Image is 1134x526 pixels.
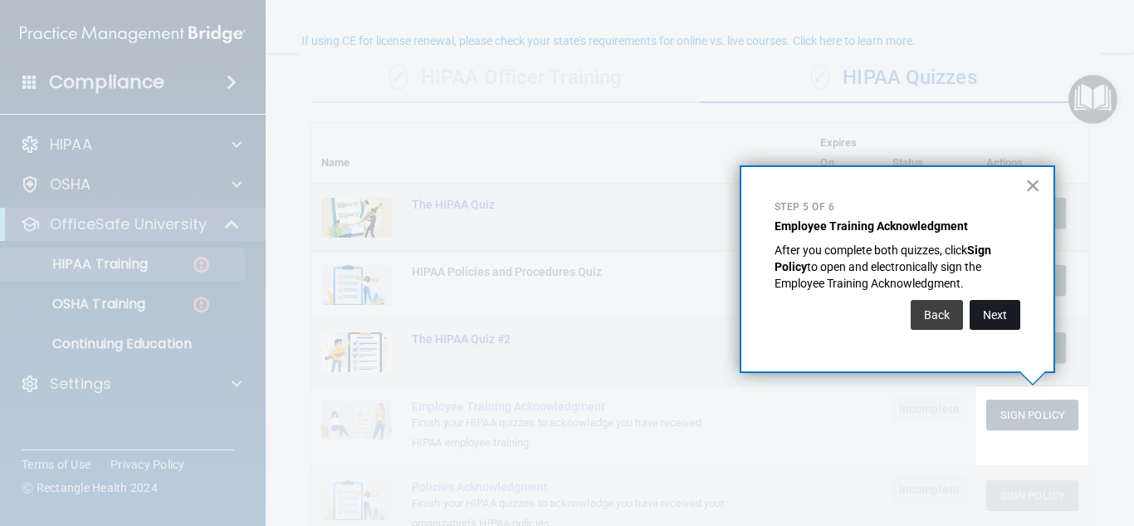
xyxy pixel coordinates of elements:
[775,260,984,290] span: to open and electronically sign the Employee Training Acknowledgment.
[986,400,1078,430] button: Sign Policy
[970,300,1020,330] button: Next
[775,200,1020,214] p: Step 5 of 6
[1051,411,1114,474] iframe: Drift Widget Chat Controller
[775,219,968,233] strong: Employee Training Acknowledgment
[775,243,994,273] strong: Sign Policy
[911,300,963,330] button: Back
[1025,172,1041,199] button: Close
[775,243,967,257] span: After you complete both quizzes, click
